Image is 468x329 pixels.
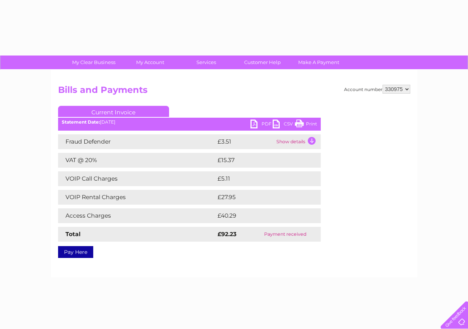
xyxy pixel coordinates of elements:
td: Fraud Defender [58,134,216,149]
a: Customer Help [232,56,293,69]
td: VAT @ 20% [58,153,216,168]
td: £5.11 [216,171,301,186]
b: Statement Date: [62,119,100,125]
a: Pay Here [58,246,93,258]
div: [DATE] [58,120,321,125]
a: My Account [119,56,181,69]
a: My Clear Business [63,56,124,69]
strong: £92.23 [218,231,236,238]
td: Show details [275,134,321,149]
a: Print [295,120,317,130]
td: VOIP Rental Charges [58,190,216,205]
td: £27.95 [216,190,306,205]
a: Make A Payment [288,56,349,69]
a: CSV [273,120,295,130]
h2: Bills and Payments [58,85,410,99]
a: Current Invoice [58,106,169,117]
td: Payment received [250,227,320,242]
a: PDF [250,120,273,130]
td: VOIP Call Charges [58,171,216,186]
td: £15.37 [216,153,305,168]
td: £40.29 [216,208,306,223]
td: Access Charges [58,208,216,223]
td: £3.51 [216,134,275,149]
div: Account number [344,85,410,94]
a: Services [176,56,237,69]
strong: Total [65,231,81,238]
